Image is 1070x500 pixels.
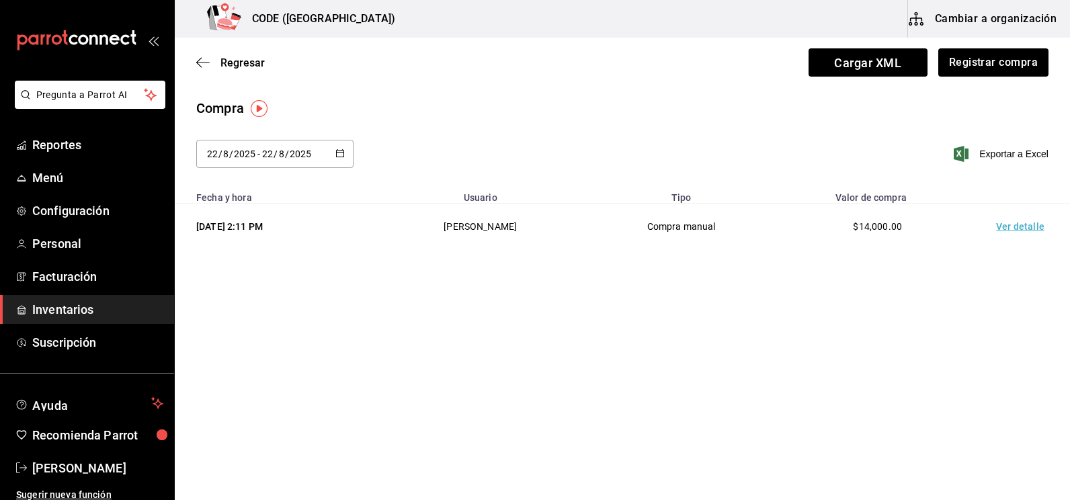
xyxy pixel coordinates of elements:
[241,11,395,27] h3: CODE ([GEOGRAPHIC_DATA])
[148,35,159,46] button: open_drawer_menu
[196,220,362,233] div: [DATE] 2:11 PM
[233,149,256,159] input: Year
[32,267,163,286] span: Facturación
[32,395,146,411] span: Ayuda
[938,48,1048,77] button: Registrar compra
[274,149,278,159] span: /
[32,136,163,154] span: Reportes
[289,149,312,159] input: Year
[809,48,928,77] span: Cargar XML
[229,149,233,159] span: /
[222,149,229,159] input: Month
[378,204,583,250] td: [PERSON_NAME]
[976,204,1070,250] td: Ver detalle
[9,97,165,112] a: Pregunta a Parrot AI
[15,81,165,109] button: Pregunta a Parrot AI
[218,149,222,159] span: /
[583,184,780,204] th: Tipo
[378,184,583,204] th: Usuario
[220,56,265,69] span: Regresar
[285,149,289,159] span: /
[251,100,267,117] img: Tooltip marker
[32,169,163,187] span: Menú
[956,146,1048,162] button: Exportar a Excel
[32,426,163,444] span: Recomienda Parrot
[257,149,260,159] span: -
[583,204,780,250] td: Compra manual
[32,333,163,351] span: Suscripción
[206,149,218,159] input: Day
[36,88,145,102] span: Pregunta a Parrot AI
[32,202,163,220] span: Configuración
[32,300,163,319] span: Inventarios
[853,221,902,232] span: $14,000.00
[278,149,285,159] input: Month
[175,184,378,204] th: Fecha y hora
[261,149,274,159] input: Day
[196,56,265,69] button: Regresar
[32,235,163,253] span: Personal
[32,459,163,477] span: [PERSON_NAME]
[779,184,976,204] th: Valor de compra
[196,98,244,118] div: Compra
